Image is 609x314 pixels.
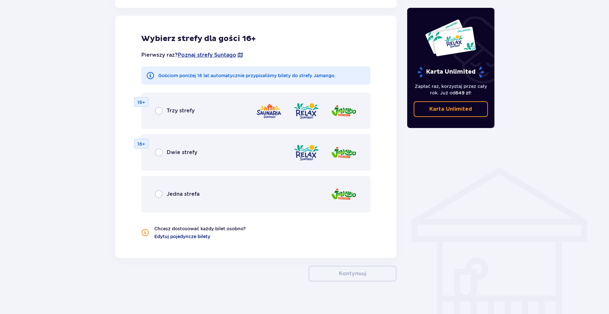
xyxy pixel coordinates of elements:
[414,101,488,117] a: Karta Unlimited
[339,270,366,277] p: Kontynuuj
[137,99,145,106] p: 16+
[154,225,246,232] p: Chcesz dostosować każdy bilet osobno?
[256,102,282,120] img: zone logo
[414,83,488,96] p: Zapłać raz, korzystaj przez cały rok. Już od !
[167,149,197,156] p: Dwie strefy
[154,233,210,240] a: Edytuj pojedyncze bilety
[331,185,357,204] img: zone logo
[309,266,396,281] button: Kontynuuj
[167,191,200,198] p: Jedna strefa
[331,102,357,120] img: zone logo
[331,143,357,162] img: zone logo
[167,107,195,114] p: Trzy strefy
[455,90,470,95] span: 649 zł
[158,72,336,79] p: Gościom poniżej 16 lat automatycznie przypisaliśmy bilety do strefy Jamango.
[293,102,319,120] img: zone logo
[137,141,145,147] p: 16+
[417,66,485,78] p: Karta Unlimited
[429,106,472,113] p: Karta Unlimited
[293,143,319,162] img: zone logo
[178,51,236,59] a: Poznaj strefy Suntago
[141,34,371,44] p: Wybierz strefy dla gości 16+
[141,51,243,59] p: Pierwszy raz?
